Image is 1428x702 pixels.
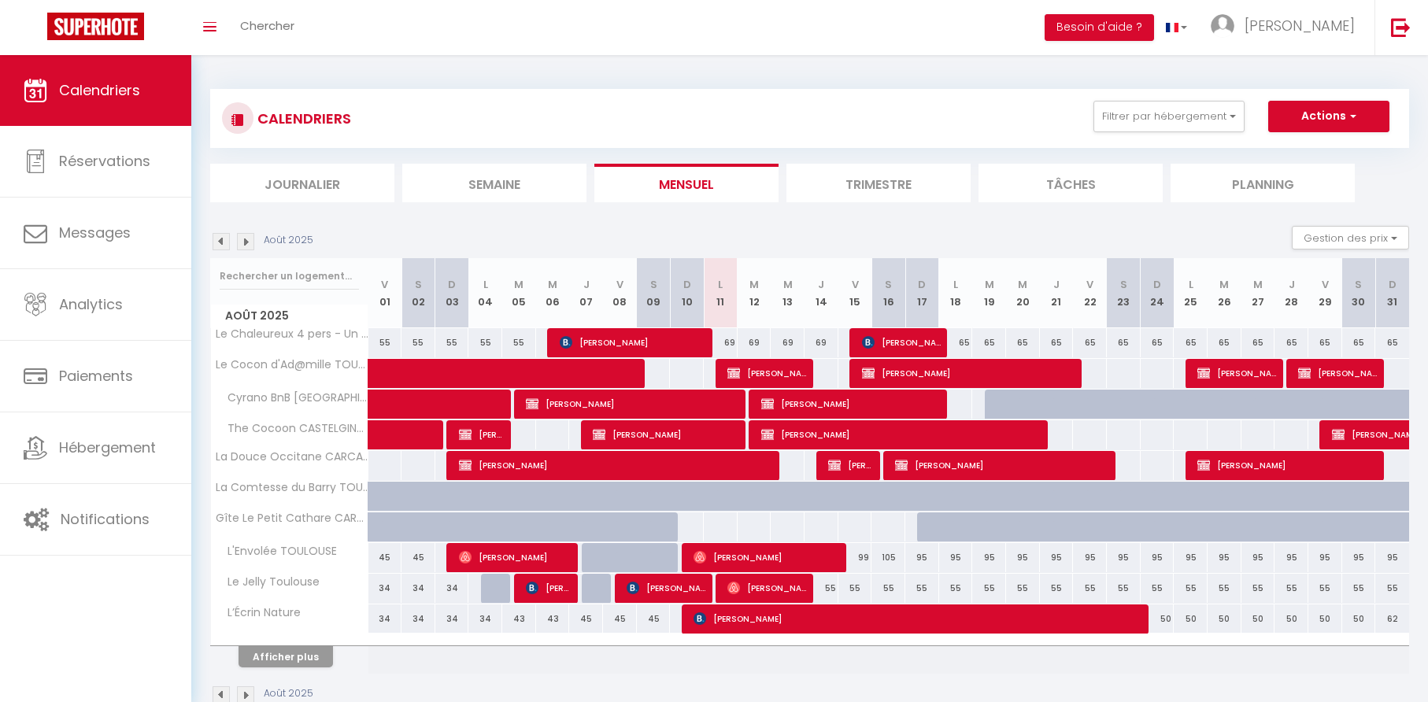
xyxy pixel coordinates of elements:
abbr: M [783,277,793,292]
div: 95 [1342,543,1376,572]
div: 45 [401,543,435,572]
abbr: L [953,277,958,292]
abbr: D [1153,277,1161,292]
button: Actions [1268,101,1389,132]
div: 69 [805,328,838,357]
li: Semaine [402,164,586,202]
span: Hébergement [59,438,156,457]
div: 69 [738,328,771,357]
div: 65 [972,328,1006,357]
div: 34 [368,604,402,634]
abbr: V [381,277,388,292]
div: 65 [1208,328,1241,357]
div: 55 [1274,574,1308,603]
div: 95 [905,543,939,572]
div: 50 [1174,604,1208,634]
span: [PERSON_NAME] [895,450,1109,480]
th: 13 [771,258,805,328]
p: Août 2025 [264,686,313,701]
th: 11 [704,258,738,328]
li: Mensuel [594,164,779,202]
div: 55 [939,574,973,603]
span: Gîte Le Petit Cathare CARCASSONNE [213,512,371,524]
abbr: M [1253,277,1263,292]
span: Calendriers [59,80,140,100]
th: 24 [1141,258,1175,328]
span: The Cocoon CASTELGINEST [213,420,371,438]
th: 23 [1107,258,1141,328]
th: 05 [502,258,536,328]
div: 65 [1308,328,1342,357]
div: 55 [1342,574,1376,603]
abbr: V [616,277,623,292]
th: 08 [603,258,637,328]
span: [PERSON_NAME] [593,419,739,449]
th: 28 [1274,258,1308,328]
abbr: V [1086,277,1093,292]
abbr: D [918,277,926,292]
div: 95 [1241,543,1275,572]
abbr: S [1120,277,1127,292]
div: 65 [939,328,973,357]
span: [PERSON_NAME] [761,419,1043,449]
div: 55 [1174,574,1208,603]
span: Le Cocon d'Ad@mille TOURNEFEUILLE [213,359,371,371]
div: 65 [1107,328,1141,357]
div: 55 [401,328,435,357]
div: 65 [1375,328,1409,357]
span: [PERSON_NAME] [459,542,572,572]
button: Besoin d'aide ? [1045,14,1154,41]
div: 55 [1006,574,1040,603]
span: [PERSON_NAME] [1197,358,1276,388]
div: 43 [536,604,570,634]
div: 50 [1141,604,1175,634]
div: 65 [1241,328,1275,357]
span: Août 2025 [211,305,368,327]
div: 95 [1107,543,1141,572]
th: 17 [905,258,939,328]
div: 95 [1308,543,1342,572]
span: Chercher [240,17,294,34]
span: [PERSON_NAME] [727,573,806,603]
div: 50 [1342,604,1376,634]
th: 09 [637,258,671,328]
div: 95 [1375,543,1409,572]
span: [PERSON_NAME] [862,327,941,357]
th: 29 [1308,258,1342,328]
button: Afficher plus [239,646,333,667]
input: Rechercher un logement... [220,262,359,290]
div: 65 [1040,328,1074,357]
li: Tâches [979,164,1163,202]
img: logout [1391,17,1411,37]
span: [PERSON_NAME] [627,573,705,603]
span: Cyrano BnB [GEOGRAPHIC_DATA] [213,390,371,407]
span: L’Écrin Nature [213,604,305,622]
div: 95 [972,543,1006,572]
abbr: M [1018,277,1027,292]
div: 55 [838,574,872,603]
div: 95 [1073,543,1107,572]
div: 55 [1107,574,1141,603]
th: 30 [1342,258,1376,328]
div: 55 [1241,574,1275,603]
th: 25 [1174,258,1208,328]
abbr: D [683,277,691,292]
div: 95 [1141,543,1175,572]
span: [PERSON_NAME] [727,358,806,388]
abbr: D [448,277,456,292]
div: 62 [1375,604,1409,634]
span: [PERSON_NAME] [1298,358,1377,388]
th: 12 [738,258,771,328]
div: 65 [1073,328,1107,357]
div: 34 [435,604,469,634]
abbr: L [718,277,723,292]
div: 45 [368,543,402,572]
span: [PERSON_NAME] [459,419,504,449]
div: 95 [1006,543,1040,572]
div: 55 [1208,574,1241,603]
div: 95 [939,543,973,572]
div: 55 [368,328,402,357]
abbr: S [1355,277,1362,292]
li: Trimestre [786,164,971,202]
abbr: J [583,277,590,292]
